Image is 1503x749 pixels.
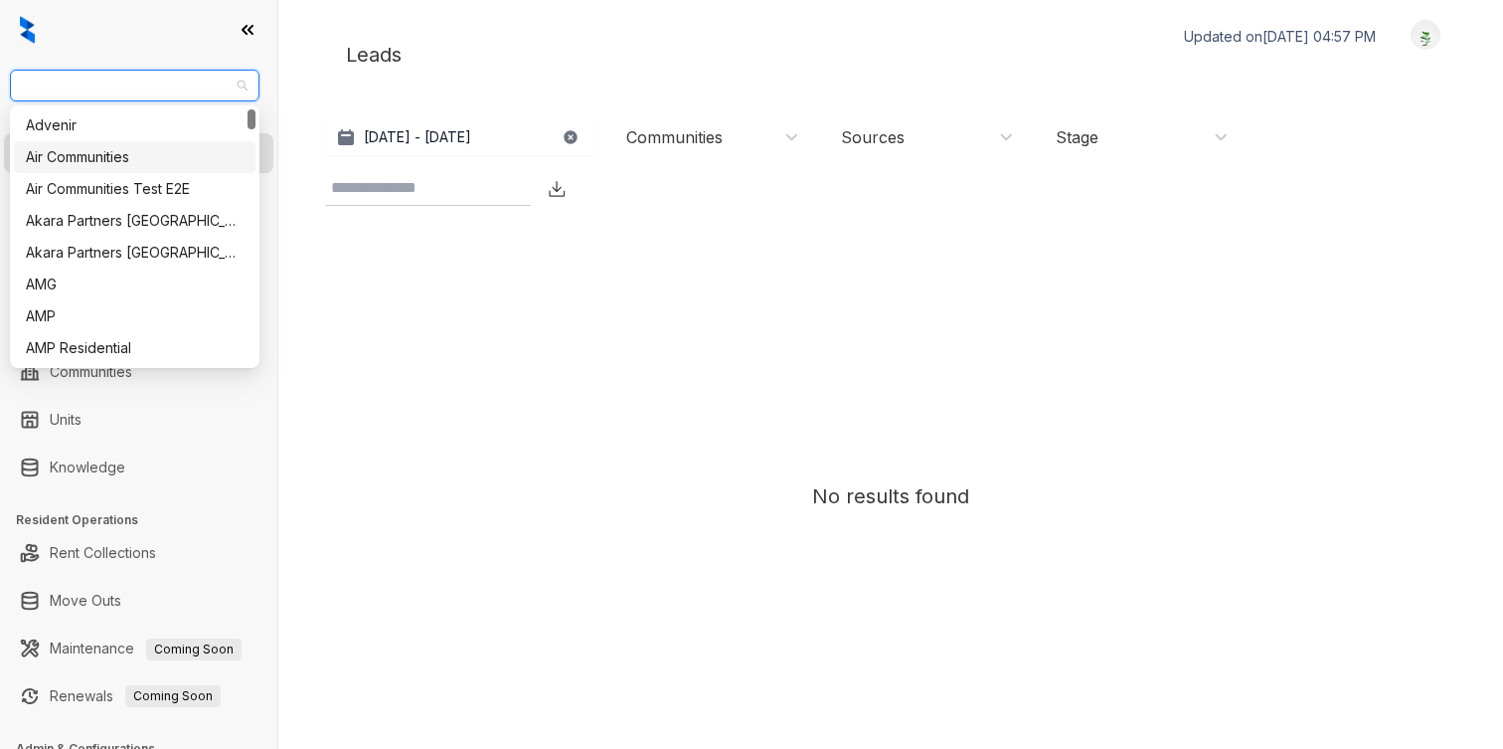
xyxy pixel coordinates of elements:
li: Units [4,400,273,440]
div: AMP [26,305,244,327]
div: Stage [1056,126,1098,148]
div: AMP [14,300,255,332]
button: [DATE] - [DATE] [326,119,594,155]
div: Air Communities [26,146,244,168]
div: AMG [14,269,255,300]
img: SearchIcon [509,180,526,197]
div: AMG [26,274,244,295]
span: Coming Soon [146,639,242,660]
a: Knowledge [50,448,125,487]
div: Akara Partners Nashville [14,205,255,237]
a: Communities [50,352,132,392]
div: No results found [812,481,969,511]
div: Advenir [14,109,255,141]
div: Akara Partners [GEOGRAPHIC_DATA] [26,242,244,264]
div: Air Communities Test E2E [26,178,244,200]
div: Air Communities Test E2E [14,173,255,205]
li: Rent Collections [4,533,273,573]
a: Units [50,400,82,440]
div: Communities [626,126,723,148]
span: Coming Soon [125,685,221,707]
div: Akara Partners [GEOGRAPHIC_DATA] [26,210,244,232]
div: Sources [841,126,905,148]
div: AMP Residential [26,337,244,359]
li: Collections [4,267,273,306]
span: Residentboost [22,71,248,100]
li: Renewals [4,676,273,716]
a: RenewalsComing Soon [50,676,221,716]
img: UserAvatar [1412,25,1439,46]
div: Leads [326,20,1455,90]
li: Leasing [4,219,273,259]
a: Move Outs [50,581,121,621]
li: Move Outs [4,581,273,621]
div: AMP Residential [14,332,255,364]
li: Maintenance [4,629,273,668]
li: Knowledge [4,448,273,487]
img: logo [20,16,35,44]
a: Rent Collections [50,533,156,573]
div: Advenir [26,114,244,136]
img: Download [547,179,567,199]
div: Akara Partners Phoenix [14,237,255,269]
li: Leads [4,133,273,173]
div: Air Communities [14,141,255,173]
p: Updated on [DATE] 04:57 PM [1184,27,1376,47]
li: Communities [4,352,273,392]
h3: Resident Operations [16,511,277,529]
p: [DATE] - [DATE] [364,127,471,147]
